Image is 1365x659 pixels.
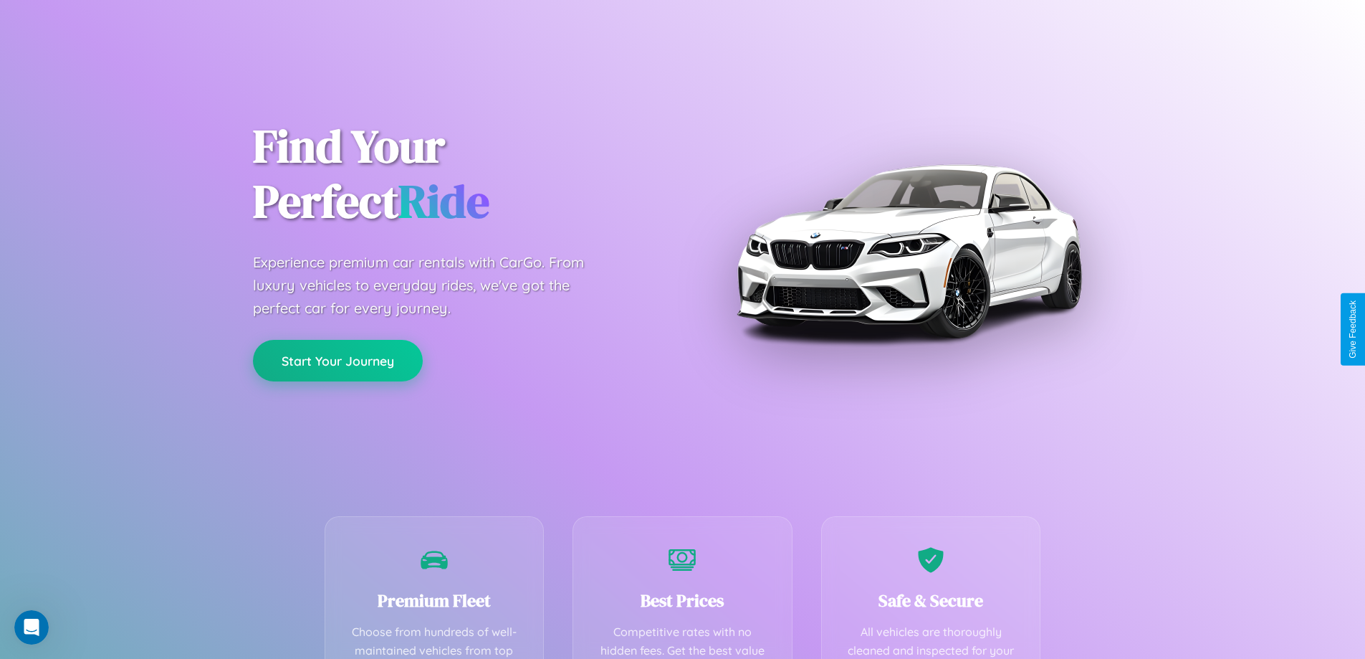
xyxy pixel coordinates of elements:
span: Ride [398,170,489,232]
h3: Best Prices [595,589,770,612]
div: Give Feedback [1348,300,1358,359]
h3: Safe & Secure [843,589,1019,612]
button: Start Your Journey [253,340,423,381]
iframe: Intercom live chat [14,610,49,645]
h3: Premium Fleet [347,589,522,612]
img: Premium BMW car rental vehicle [729,72,1088,430]
p: Experience premium car rentals with CarGo. From luxury vehicles to everyday rides, we've got the ... [253,251,611,320]
h1: Find Your Perfect [253,119,661,229]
